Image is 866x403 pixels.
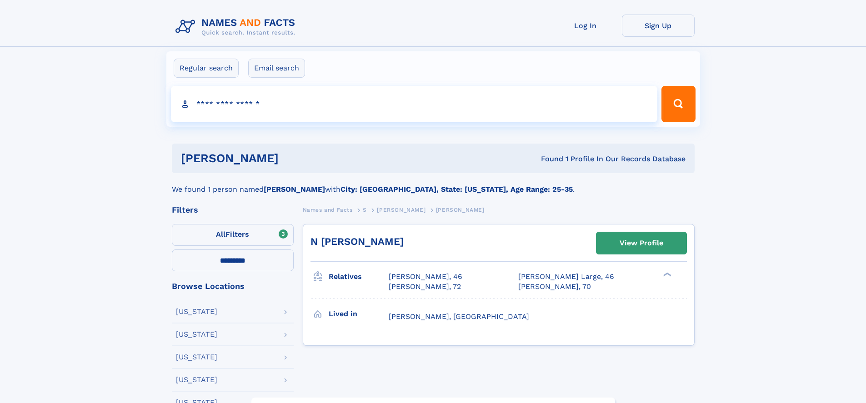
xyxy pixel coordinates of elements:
a: [PERSON_NAME] [377,204,425,215]
b: City: [GEOGRAPHIC_DATA], State: [US_STATE], Age Range: 25-35 [340,185,573,194]
h3: Relatives [329,269,389,284]
div: Filters [172,206,294,214]
div: [US_STATE] [176,308,217,315]
label: Regular search [174,59,239,78]
span: S [363,207,367,213]
a: Names and Facts [303,204,353,215]
label: Email search [248,59,305,78]
img: Logo Names and Facts [172,15,303,39]
span: [PERSON_NAME] [436,207,485,213]
h3: Lived in [329,306,389,322]
a: S [363,204,367,215]
a: View Profile [596,232,686,254]
a: N [PERSON_NAME] [310,236,404,247]
a: Sign Up [622,15,695,37]
div: [US_STATE] [176,331,217,338]
div: ❯ [661,272,672,278]
span: [PERSON_NAME], [GEOGRAPHIC_DATA] [389,312,529,321]
h1: [PERSON_NAME] [181,153,410,164]
div: Found 1 Profile In Our Records Database [410,154,686,164]
span: [PERSON_NAME] [377,207,425,213]
b: [PERSON_NAME] [264,185,325,194]
input: search input [171,86,658,122]
button: Search Button [661,86,695,122]
div: View Profile [620,233,663,254]
a: Log In [549,15,622,37]
span: All [216,230,225,239]
a: [PERSON_NAME] Large, 46 [518,272,614,282]
div: We found 1 person named with . [172,173,695,195]
div: [US_STATE] [176,353,217,361]
a: [PERSON_NAME], 46 [389,272,462,282]
div: [US_STATE] [176,376,217,383]
a: [PERSON_NAME], 70 [518,282,591,292]
label: Filters [172,224,294,246]
div: Browse Locations [172,282,294,290]
a: [PERSON_NAME], 72 [389,282,461,292]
